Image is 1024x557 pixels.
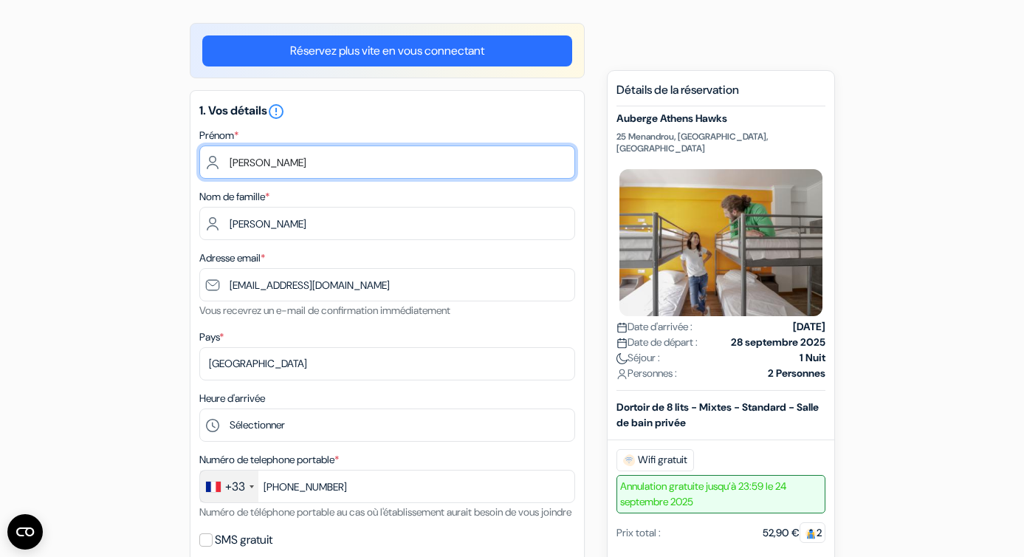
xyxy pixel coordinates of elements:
[616,83,825,106] h5: Détails de la réservation
[199,103,575,120] h5: 1. Vos détails
[199,268,575,301] input: Entrer adresse e-mail
[225,478,245,496] div: +33
[267,103,285,120] i: error_outline
[199,128,238,143] label: Prénom
[616,475,825,513] span: Annulation gratuite jusqu’à 23:59 le 24 septembre 2025
[199,505,571,519] small: Numéro de téléphone portable au cas où l'établissement aurait besoin de vous joindre
[199,250,265,266] label: Adresse email
[199,207,575,240] input: Entrer le nom de famille
[199,391,265,406] label: Heure d'arrivée
[199,304,450,317] small: Vous recevrez un e-mail de confirmation immédiatement
[616,319,693,335] span: Date d'arrivée :
[763,525,825,541] div: 52,90 €
[200,471,258,502] div: France: +33
[805,528,817,539] img: guest.svg
[616,366,677,381] span: Personnes :
[616,525,661,541] div: Prix total :
[199,329,224,345] label: Pays
[7,514,43,550] button: Ouvrir le widget CMP
[616,350,660,366] span: Séjour :
[731,335,825,350] strong: 28 septembre 2025
[800,350,825,366] strong: 1 Nuit
[800,522,825,543] span: 2
[616,338,628,349] img: calendar.svg
[616,112,825,125] h5: Auberge Athens Hawks
[199,146,575,179] input: Entrez votre prénom
[202,35,572,66] a: Réservez plus vite en vous connectant
[199,470,575,503] input: 6 12 34 56 78
[616,353,628,364] img: moon.svg
[616,369,628,380] img: user_icon.svg
[616,131,825,154] p: 25 Menandrou, [GEOGRAPHIC_DATA], [GEOGRAPHIC_DATA]
[616,449,694,471] span: Wifi gratuit
[616,322,628,333] img: calendar.svg
[793,319,825,335] strong: [DATE]
[768,366,825,381] strong: 2 Personnes
[616,335,698,350] span: Date de départ :
[215,530,272,550] label: SMS gratuit
[199,452,339,468] label: Numéro de telephone portable
[267,103,285,118] a: error_outline
[199,189,269,205] label: Nom de famille
[616,400,819,429] b: Dortoir de 8 lits - Mixtes - Standard - Salle de bain privée
[623,454,635,466] img: free_wifi.svg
